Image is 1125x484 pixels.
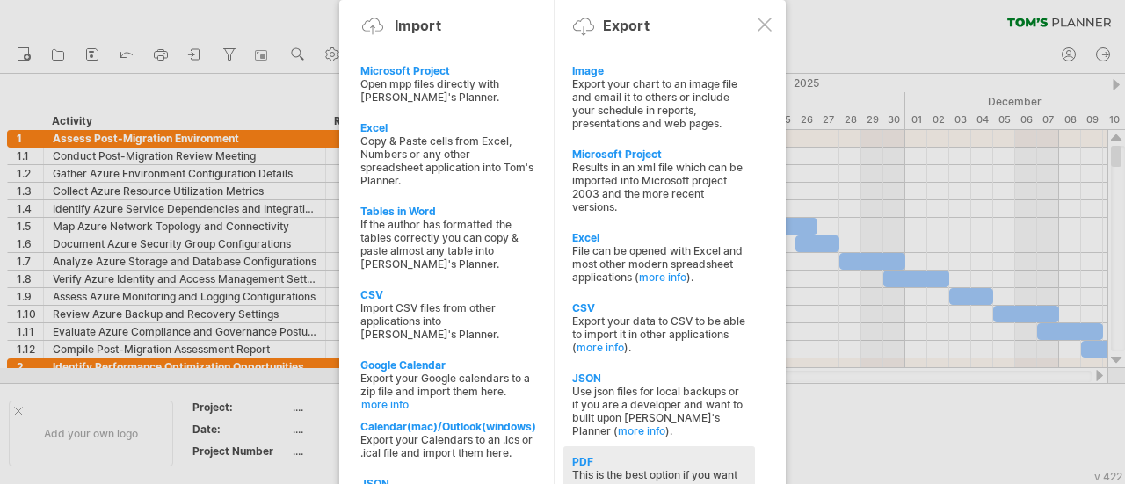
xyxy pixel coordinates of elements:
div: If the author has formatted the tables correctly you can copy & paste almost any table into [PERS... [360,218,534,271]
div: CSV [572,301,746,314]
div: PDF [572,455,746,468]
a: more info [361,398,535,411]
div: Export your chart to an image file and email it to others or include your schedule in reports, pr... [572,77,746,130]
div: Excel [360,121,534,134]
a: more info [639,271,686,284]
div: Export your data to CSV to be able to import it in other applications ( ). [572,314,746,354]
div: Image [572,64,746,77]
div: Use json files for local backups or if you are a developer and want to built upon [PERSON_NAME]'s... [572,385,746,437]
div: JSON [572,372,746,385]
div: File can be opened with Excel and most other modern spreadsheet applications ( ). [572,244,746,284]
div: Tables in Word [360,205,534,218]
div: Microsoft Project [572,148,746,161]
div: Import [395,17,441,34]
a: more info [618,424,665,437]
div: Copy & Paste cells from Excel, Numbers or any other spreadsheet application into Tom's Planner. [360,134,534,187]
div: Excel [572,231,746,244]
a: more info [577,341,624,354]
div: Results in an xml file which can be imported into Microsoft project 2003 and the more recent vers... [572,161,746,213]
div: Export [603,17,650,34]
